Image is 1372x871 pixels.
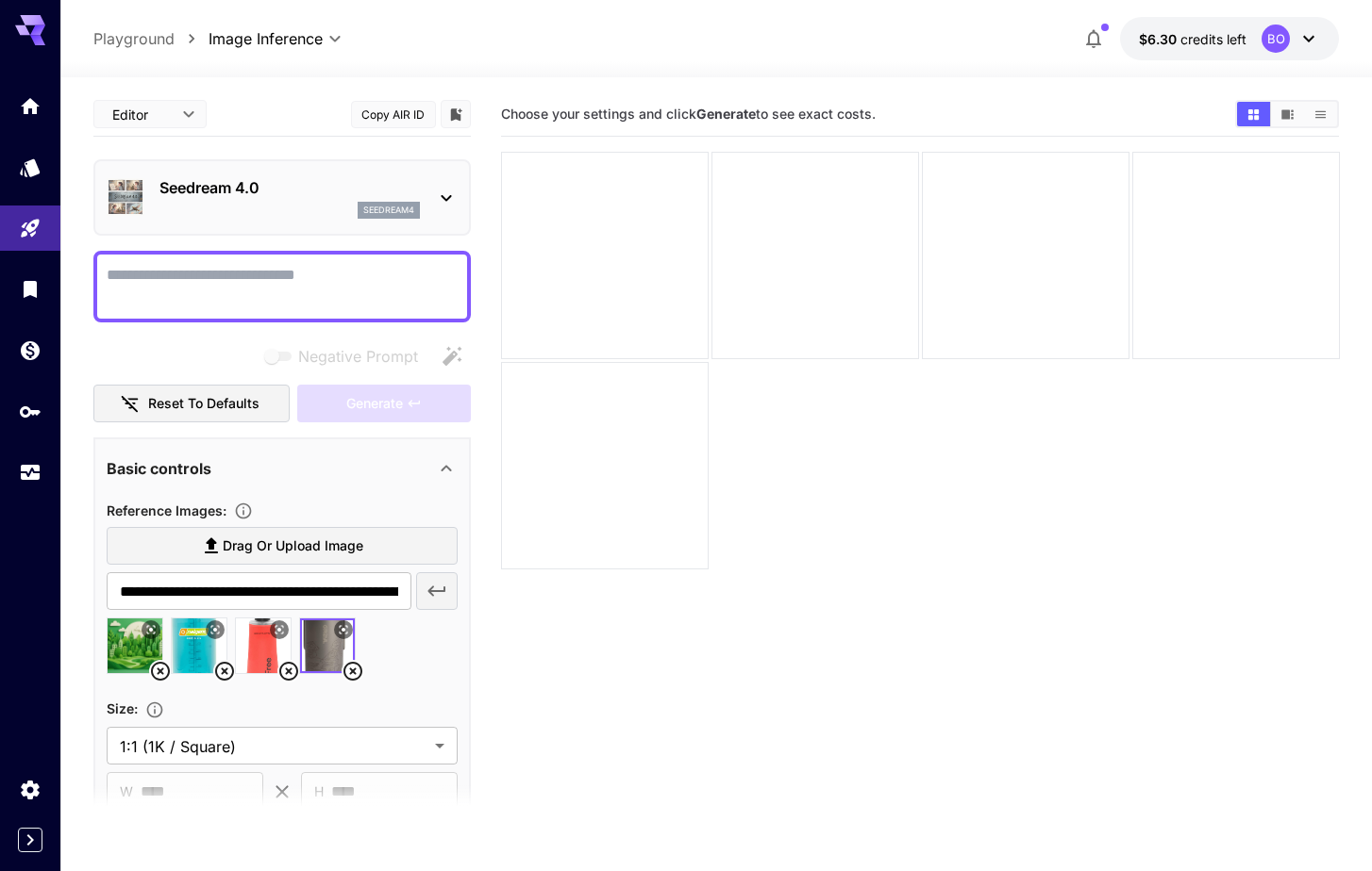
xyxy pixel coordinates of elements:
button: Show media in video view [1271,102,1304,126]
a: Playground [93,27,175,50]
button: Copy AIR ID [351,101,436,128]
div: Wallet [19,338,42,362]
button: Reset to defaults [93,385,290,423]
button: Show media in grid view [1237,102,1270,126]
div: Settings [19,778,42,801]
b: Generate [696,106,756,122]
span: Size : [107,700,138,716]
div: Basic controls [107,446,458,491]
span: W [120,781,133,802]
div: API Keys [19,400,42,423]
div: Seedream 4.0seedream4 [107,169,458,226]
span: Editor [112,105,171,124]
div: Show media in grid viewShow media in video viewShow media in list view [1235,100,1339,128]
p: Seedream 4.0 [159,176,420,199]
div: $6.29926 [1139,29,1247,49]
button: Adjust the dimensions of the generated image by specifying its width and height in pixels, or sel... [138,700,172,719]
label: Drag or upload image [107,527,458,566]
div: Usage [19,461,42,485]
div: BO [1262,25,1290,53]
div: Home [19,94,42,118]
div: Playground [19,217,42,240]
span: credits left [1180,31,1247,47]
span: Drag or upload image [223,534,363,558]
button: Add to library [447,103,464,125]
button: Upload a reference image to guide the result. This is needed for Image-to-Image or Inpainting. Su... [226,501,260,520]
p: seedream4 [363,204,414,217]
p: Basic controls [107,457,211,480]
span: Image Inference [209,27,323,50]
div: Models [19,156,42,179]
span: Negative Prompt [298,345,418,368]
nav: breadcrumb [93,27,209,50]
button: $6.29926BO [1120,17,1339,60]
span: Choose your settings and click to see exact costs. [501,106,876,122]
span: H [314,781,324,802]
button: Expand sidebar [18,828,42,852]
span: Reference Images : [107,502,226,518]
span: 1:1 (1K / Square) [120,735,427,758]
span: $6.30 [1139,31,1180,47]
div: Library [19,277,42,301]
button: Show media in list view [1304,102,1337,126]
span: Negative prompts are not compatible with the selected model. [260,344,433,368]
